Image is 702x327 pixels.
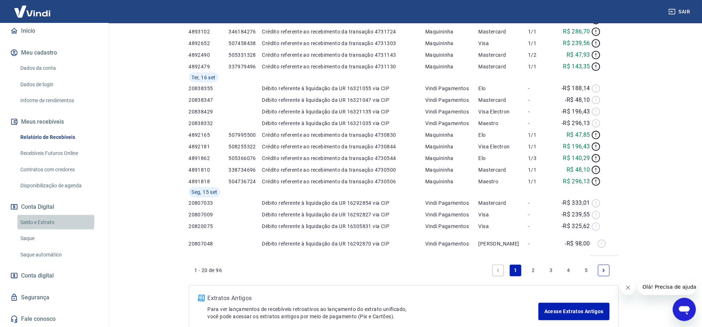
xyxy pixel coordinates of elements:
button: Sair [667,5,693,19]
p: -R$ 296,13 [561,119,590,128]
p: 1/3 [528,155,555,162]
span: Conta digital [21,271,54,281]
p: 508255322 [229,143,262,150]
p: R$ 47,93 [567,51,590,59]
p: 504736724 [229,178,262,185]
p: Vindi Pagamentos [425,85,479,92]
p: 20838355 [189,85,229,92]
p: Mastercard [479,28,528,35]
p: Maestro [479,178,528,185]
ul: Pagination [490,262,613,279]
p: Vindi Pagamentos [425,120,479,127]
a: Next page [598,265,610,276]
p: R$ 143,35 [563,62,591,71]
a: Page 5 [581,265,592,276]
a: Dados de login [17,77,100,92]
p: -R$ 196,43 [561,107,590,116]
p: Maquininha [425,143,479,150]
p: 1/2 [528,51,555,59]
p: 4892181 [189,143,229,150]
a: Previous page [492,265,504,276]
p: Vindi Pagamentos [425,108,479,115]
p: Visa [479,211,528,219]
p: Visa Electron [479,143,528,150]
p: 507995500 [229,131,262,139]
p: 1/1 [528,178,555,185]
p: R$ 196,43 [563,142,591,151]
p: R$ 47,85 [567,131,590,139]
p: Mastercard [479,96,528,104]
a: Segurança [9,290,100,306]
p: Crédito referente ao recebimento da transação 4731143 [262,51,426,59]
p: Crédito referente ao recebimento da transação 4730844 [262,143,426,150]
p: Crédito referente ao recebimento da transação 4731303 [262,40,426,47]
p: Maquininha [425,51,479,59]
button: Conta Digital [9,199,100,215]
p: 337979496 [229,63,262,70]
p: R$ 296,13 [563,177,591,186]
p: Crédito referente ao recebimento da transação 4730506 [262,178,426,185]
iframe: Mensagem da empresa [638,279,696,295]
p: 20807033 [189,200,229,207]
p: -R$ 239,55 [561,211,590,219]
p: 1/1 [528,131,555,139]
p: Crédito referente ao recebimento da transação 4730830 [262,131,426,139]
iframe: Fechar mensagem [621,280,636,295]
p: Para ver lançamentos de recebíveis retroativos ao lançamento do extrato unificado, você pode aces... [208,306,539,320]
p: Maquininha [425,178,479,185]
p: Maquininha [425,131,479,139]
img: Vindi [9,0,56,23]
p: - [528,85,555,92]
button: Meus recebíveis [9,114,100,130]
p: Débito referente à liquidação da UR 16305831 via CIP [262,223,426,230]
p: Maquininha [425,28,479,35]
a: Dados da conta [17,61,100,76]
p: Crédito referente ao recebimento da transação 4730544 [262,155,426,162]
a: Saldo e Extrato [17,215,100,230]
p: - [528,200,555,207]
p: 507458438 [229,40,262,47]
iframe: Botão para abrir a janela de mensagens [673,298,696,321]
span: Seg, 15 set [192,189,218,196]
p: Débito referente à liquidação da UR 16292827 via CIP [262,211,426,219]
p: 505331328 [229,51,262,59]
p: 4892165 [189,131,229,139]
p: 20820075 [189,223,229,230]
p: Mastercard [479,166,528,174]
p: Crédito referente ao recebimento da transação 4730500 [262,166,426,174]
p: 20838347 [189,96,229,104]
p: Vindi Pagamentos [425,200,479,207]
a: Contratos com credores [17,162,100,177]
p: Visa Electron [479,108,528,115]
p: -R$ 98,00 [565,240,591,248]
p: 1 - 20 de 96 [195,267,222,274]
p: 20807009 [189,211,229,219]
p: - [528,108,555,115]
p: - [528,96,555,104]
p: Maquininha [425,40,479,47]
p: Elo [479,155,528,162]
p: -R$ 333,01 [561,199,590,208]
a: Saque [17,231,100,246]
p: 20838332 [189,120,229,127]
p: Maquininha [425,63,479,70]
p: R$ 140,29 [563,154,591,163]
p: - [528,240,555,248]
p: 20807048 [189,240,229,248]
p: Débito referente à liquidação da UR 16292854 via CIP [262,200,426,207]
p: 4892652 [189,40,229,47]
a: Saque automático [17,247,100,262]
p: [PERSON_NAME] [479,240,528,248]
p: Mastercard [479,200,528,207]
a: Informe de rendimentos [17,93,100,108]
p: - [528,223,555,230]
p: Elo [479,131,528,139]
a: Recebíveis Futuros Online [17,146,100,161]
p: 505366076 [229,155,262,162]
p: Mastercard [479,63,528,70]
a: Conta digital [9,268,100,284]
p: Débito referente à liquidação da UR 16321135 via CIP [262,108,426,115]
p: 4893102 [189,28,229,35]
p: 20838429 [189,108,229,115]
p: Extratos Antigos [208,294,539,303]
